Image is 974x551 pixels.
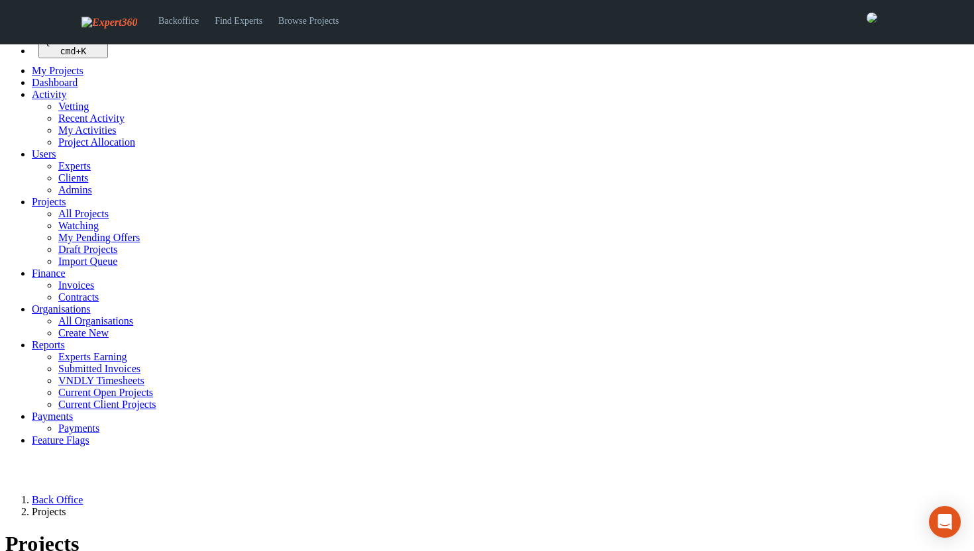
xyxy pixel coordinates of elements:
a: Back Office [32,494,83,505]
a: VNDLY Timesheets [58,375,144,386]
a: Projects [32,196,66,207]
kbd: K [81,46,86,56]
a: Reports [32,339,65,350]
li: Projects [32,506,969,518]
a: All Projects [58,208,109,219]
a: Contracts [58,291,99,303]
a: Experts Earning [58,351,127,362]
a: Users [32,148,56,160]
a: Invoices [58,279,94,291]
img: 0421c9a1-ac87-4857-a63f-b59ed7722763-normal.jpeg [867,13,877,23]
a: Current Client Projects [58,399,156,410]
a: Organisations [32,303,91,315]
a: Watching [58,220,99,231]
a: Recent Activity [58,113,125,124]
a: Experts [58,160,91,172]
a: My Projects [32,65,83,76]
a: Draft Projects [58,244,117,255]
a: Clients [58,172,88,183]
a: My Pending Offers [58,232,140,243]
div: + [44,46,103,56]
a: Vetting [58,101,89,112]
a: Activity [32,89,66,100]
div: Open Intercom Messenger [929,506,961,538]
a: Finance [32,268,66,279]
a: All Organisations [58,315,133,326]
img: Expert360 [81,17,137,28]
a: Feature Flags [32,434,89,446]
a: Admins [58,184,92,195]
kbd: cmd [60,46,76,56]
a: Current Open Projects [58,387,153,398]
a: Submitted Invoices [58,363,140,374]
button: Quick search... cmd+K [38,34,108,58]
a: Dashboard [32,77,78,88]
a: Import Queue [58,256,117,267]
a: Create New [58,327,109,338]
a: Payments [32,411,73,422]
a: My Activities [58,125,117,136]
a: Project Allocation [58,136,135,148]
a: Payments [58,423,99,434]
